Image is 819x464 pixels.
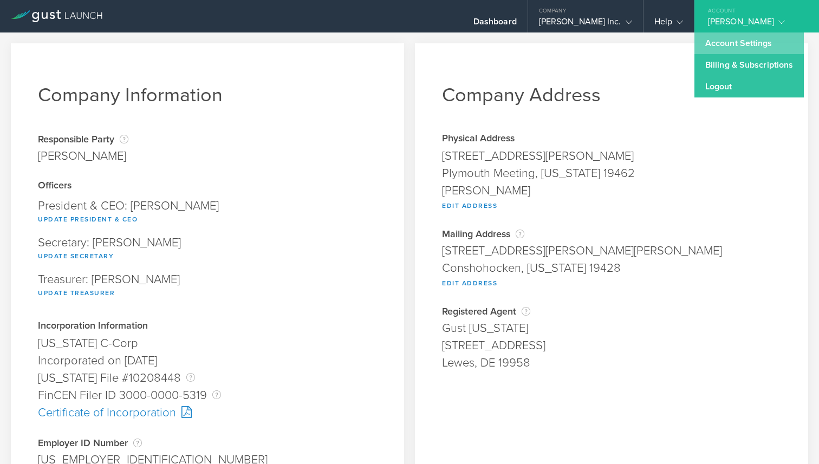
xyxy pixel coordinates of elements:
div: Secretary: [PERSON_NAME] [38,231,377,268]
button: Edit Address [442,277,497,290]
iframe: Chat Widget [765,412,819,464]
button: Update Treasurer [38,286,115,299]
div: [PERSON_NAME] [38,147,128,165]
div: Physical Address [442,134,781,145]
h1: Company Information [38,83,377,107]
h1: Company Address [442,83,781,107]
div: Plymouth Meeting, [US_STATE] 19462 [442,165,781,182]
div: Certificate of Incorporation [38,404,377,421]
div: [STREET_ADDRESS][PERSON_NAME][PERSON_NAME] [442,242,781,259]
div: Mailing Address [442,228,781,239]
div: Gust [US_STATE] [442,319,781,337]
div: President & CEO: [PERSON_NAME] [38,194,377,231]
div: Employer ID Number [38,437,377,448]
div: Officers [38,181,377,192]
div: Lewes, DE 19958 [442,354,781,371]
div: Dashboard [473,16,517,32]
div: [PERSON_NAME] Inc. [539,16,632,32]
div: [US_STATE] C-Corp [38,335,377,352]
button: Edit Address [442,199,497,212]
div: [STREET_ADDRESS] [442,337,781,354]
button: Update Secretary [38,250,114,263]
div: Help [654,16,683,32]
div: Conshohocken, [US_STATE] 19428 [442,259,781,277]
button: Update President & CEO [38,213,138,226]
div: Incorporation Information [38,321,377,332]
div: [STREET_ADDRESS][PERSON_NAME] [442,147,781,165]
div: [PERSON_NAME] [708,16,800,32]
div: Responsible Party [38,134,128,145]
div: FinCEN Filer ID 3000-0000-5319 [38,387,377,404]
div: Treasurer: [PERSON_NAME] [38,268,377,305]
div: [US_STATE] File #10208448 [38,369,377,387]
div: Incorporated on [DATE] [38,352,377,369]
div: [PERSON_NAME] [442,182,781,199]
div: Registered Agent [442,306,781,317]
